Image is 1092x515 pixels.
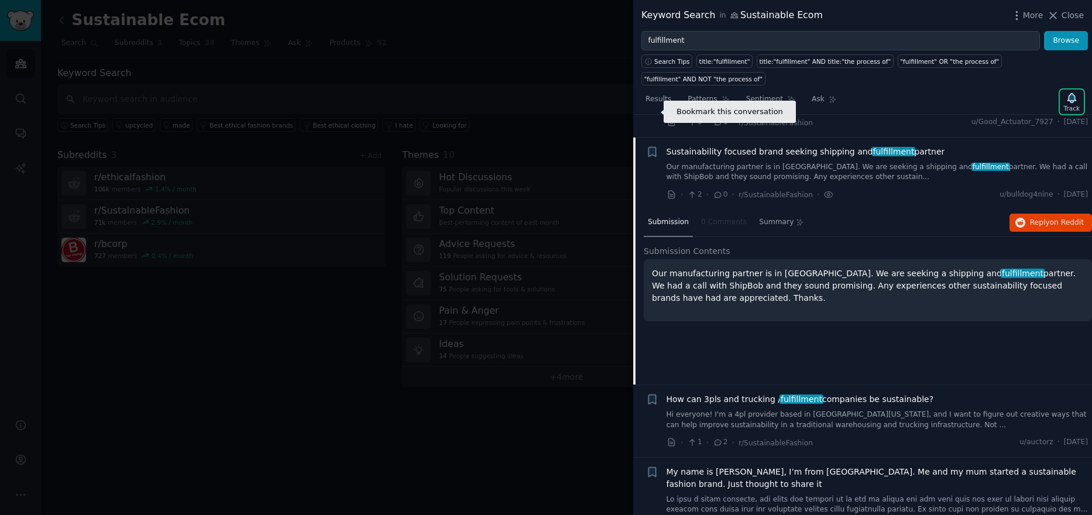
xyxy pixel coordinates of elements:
div: title:"fulfillment" [699,57,750,66]
span: 1 [687,437,702,448]
a: Sustainability focused brand seeking shipping andfulfillmentpartner [667,146,945,158]
span: [DATE] [1064,190,1088,200]
span: · [817,188,819,201]
a: Ask [808,90,841,114]
button: Browse [1044,31,1088,51]
span: [DATE] [1064,117,1088,128]
a: Sentiment [742,90,799,114]
span: fulfillment [1001,269,1044,278]
span: Reply [1030,218,1084,228]
a: How can 3pls and trucking /fulfillmentcompanies be sustainable? [667,393,934,406]
p: Our manufacturing partner is in [GEOGRAPHIC_DATA]. We are seeking a shipping and partner. We had ... [652,267,1084,304]
div: "fulfillment" AND NOT "the process of" [644,75,763,83]
span: Sustainability focused brand seeking shipping and partner [667,146,945,158]
span: · [706,116,709,129]
span: · [681,188,683,201]
span: on Reddit [1050,218,1084,226]
span: r/SustainableFashion [739,191,813,199]
span: Submission Contents [644,245,730,257]
div: "fulfillment" OR "the process of" [900,57,999,66]
span: fulfillment [971,163,1010,171]
div: Keyword Search Sustainable Ecom [641,8,823,23]
span: · [681,116,683,129]
span: · [1057,117,1060,128]
span: · [1057,437,1060,448]
a: Lo ipsu d sitam consecte, adi elits doe tempori ut la etd ma aliqua eni adm veni quis nos exer ul... [667,495,1088,515]
input: Try a keyword related to your business [641,31,1040,51]
div: Track [1064,104,1080,112]
span: · [732,437,734,449]
span: u/auctorz [1019,437,1053,448]
span: Submission [648,217,689,228]
span: 2 [687,190,702,200]
span: · [732,116,734,129]
a: "fulfillment" AND NOT "the process of" [641,72,765,85]
span: · [681,437,683,449]
span: [DATE] [1064,437,1088,448]
button: Replyon Reddit [1009,214,1092,232]
a: title:"fulfillment" AND title:"the process of" [757,54,894,68]
a: Our manufacturing partner is in [GEOGRAPHIC_DATA]. We are seeking a shipping andfulfillmentpartne... [667,162,1088,183]
span: 3 [687,117,702,128]
span: 0 [713,190,727,200]
button: Track [1060,90,1084,114]
span: fulfillment [779,394,823,404]
span: Search Tips [654,57,690,66]
span: Summary [759,217,794,228]
a: title:"fulfillment" [696,54,753,68]
button: Close [1047,9,1084,22]
span: More [1023,9,1043,22]
span: in [719,11,726,21]
a: Hi everyone! I'm a 4pl provider based in [GEOGRAPHIC_DATA][US_STATE], and I want to figure out cr... [667,410,1088,430]
span: How can 3pls and trucking / companies be sustainable? [667,393,934,406]
span: Patterns [688,94,717,105]
span: · [706,437,709,449]
span: 1 [713,117,727,128]
span: Results [645,94,671,105]
a: "fulfillment" OR "the process of" [898,54,1002,68]
span: Ask [812,94,825,105]
a: Results [641,90,675,114]
span: r/SustainableFashion [739,439,813,447]
span: fulfillment [872,147,915,156]
button: More [1011,9,1043,22]
span: · [1057,190,1060,200]
span: u/bulldog4nine [1000,190,1053,200]
a: My name is [PERSON_NAME], I’m from [GEOGRAPHIC_DATA]. Me and my mum started a sustainable fashion... [667,466,1088,490]
span: 2 [713,437,727,448]
button: Search Tips [641,54,692,68]
a: Patterns [684,90,733,114]
span: u/Good_Actuator_7927 [971,117,1053,128]
span: · [706,188,709,201]
span: r/SustainableFashion [739,119,813,127]
span: · [732,188,734,201]
span: Close [1062,9,1084,22]
span: Sentiment [746,94,783,105]
div: title:"fulfillment" AND title:"the process of" [759,57,891,66]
